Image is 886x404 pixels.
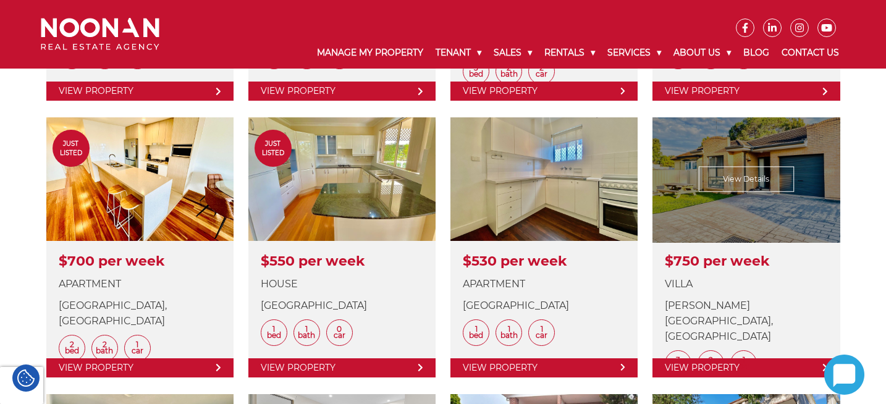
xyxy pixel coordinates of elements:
a: Blog [737,37,775,69]
a: Sales [487,37,538,69]
a: Rentals [538,37,601,69]
span: Just Listed [53,139,90,158]
div: Cookie Settings [12,364,40,392]
a: About Us [667,37,737,69]
a: Manage My Property [311,37,429,69]
span: Just Listed [255,139,292,158]
img: Noonan Real Estate Agency [41,18,159,51]
a: Services [601,37,667,69]
a: Contact Us [775,37,845,69]
a: Tenant [429,37,487,69]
